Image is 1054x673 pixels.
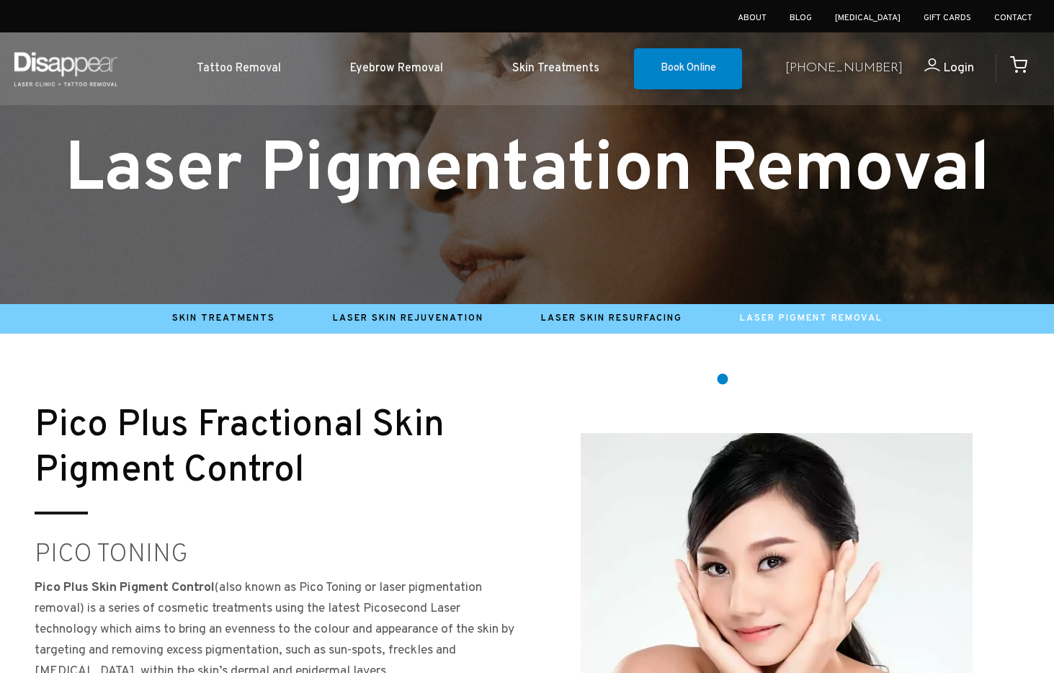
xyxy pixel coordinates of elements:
a: Laser Pigment Removal [740,313,883,324]
span: Login [943,60,974,76]
img: Disappear - Laser Clinic and Tattoo Removal Services in Sydney, Australia [11,43,120,94]
a: Contact [994,12,1032,24]
a: Gift Cards [924,12,971,24]
strong: Pico Plus Skin Pigment Control [35,579,215,596]
a: [PHONE_NUMBER] [785,58,903,79]
a: Laser Skin Resurfacing [541,313,682,324]
a: Skin Treatments [172,313,275,324]
small: Pico Plus Fractional Skin Pigment Control [35,403,445,494]
a: Skin Treatments [478,47,634,91]
h1: Laser Pigmentation Removal [35,138,1020,205]
a: [MEDICAL_DATA] [835,12,901,24]
a: Tattoo Removal [162,47,316,91]
a: Blog [790,12,812,24]
a: Eyebrow Removal [316,47,478,91]
h3: Pico Toning [35,541,522,569]
a: Book Online [634,48,742,90]
a: Login [903,58,974,79]
a: Laser Skin Rejuvenation [333,313,483,324]
a: About [738,12,767,24]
